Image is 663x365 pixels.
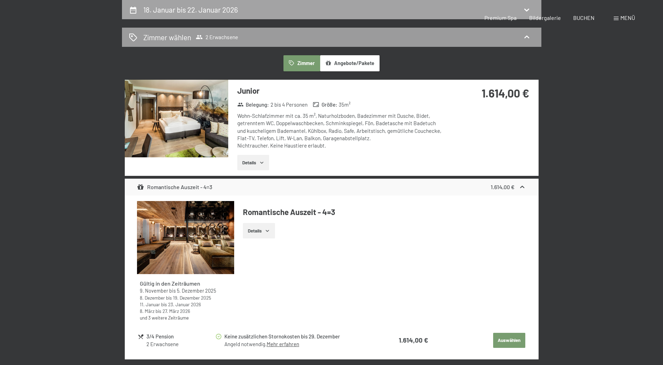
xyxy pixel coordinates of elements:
div: 2 Erwachsene [146,341,215,348]
button: Details [243,223,275,238]
time: 19.12.2025 [173,295,211,301]
div: Angeld notwendig. [224,341,370,348]
time: 11.01.2026 [140,301,160,307]
h3: Junior [237,85,445,96]
a: und 3 weitere Zeiträume [140,315,189,321]
div: bis [140,287,231,294]
strong: Belegung : [237,101,269,108]
a: Premium Spa [484,14,517,21]
h2: Zimmer wählen [143,32,191,42]
h4: Romantische Auszeit - 4=3 [243,207,526,217]
strong: 1.614,00 € [399,336,428,344]
img: mss_renderimg.php [125,80,228,157]
span: 2 bis 4 Personen [271,101,308,108]
h2: 18. Januar bis 22. Januar 2026 [143,5,238,14]
div: bis [140,301,231,308]
span: 2 Erwachsene [196,34,238,41]
time: 08.12.2025 [140,295,165,301]
a: Mehr erfahren [267,341,299,347]
div: bis [140,308,231,314]
img: mss_renderimg.php [137,201,234,274]
strong: 1.614,00 € [482,86,529,100]
time: 09.11.2025 [140,288,168,294]
time: 23.01.2026 [168,301,201,307]
a: BUCHEN [573,14,594,21]
button: Details [237,155,269,170]
time: 27.03.2026 [163,308,190,314]
strong: Größe : [313,101,337,108]
div: bis [140,294,231,301]
button: Angebote/Pakete [320,55,380,71]
button: Auswählen [493,333,525,348]
button: Zimmer [283,55,320,71]
strong: 1.614,00 € [491,184,514,190]
a: Bildergalerie [529,14,561,21]
time: 05.12.2025 [177,288,216,294]
div: Wohn-Schlafzimmer mit ca. 35 m², Naturholzboden, Badezimmer mit Dusche, Bidet, getrenntem WC, Dop... [237,112,445,149]
time: 08.03.2026 [140,308,154,314]
strong: Gültig in den Zeiträumen [140,280,200,287]
span: 35 m² [339,101,351,108]
span: Menü [620,14,635,21]
div: Keine zusätzlichen Stornokosten bis 29. Dezember [224,332,370,341]
div: Romantische Auszeit - 4=31.614,00 € [125,179,539,195]
div: 3/4 Pension [146,332,215,341]
div: Romantische Auszeit - 4=3 [137,183,212,191]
